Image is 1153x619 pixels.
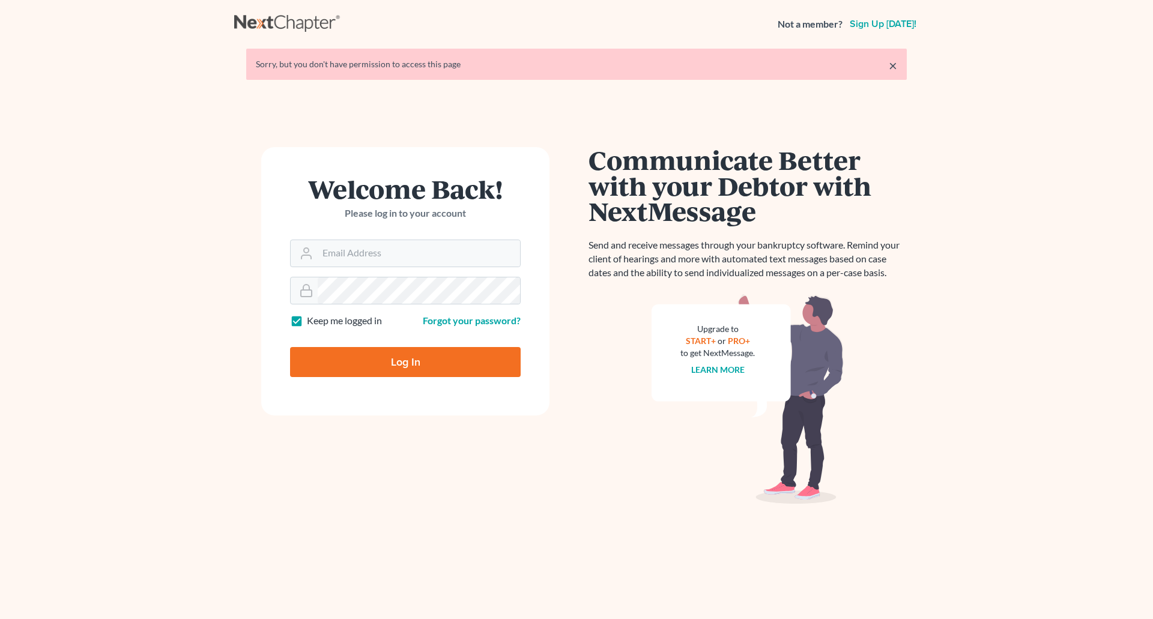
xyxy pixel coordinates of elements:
[290,176,521,202] h1: Welcome Back!
[680,347,755,359] div: to get NextMessage.
[686,336,716,346] a: START+
[318,240,520,267] input: Email Address
[290,207,521,220] p: Please log in to your account
[589,238,907,280] p: Send and receive messages through your bankruptcy software. Remind your client of hearings and mo...
[290,347,521,377] input: Log In
[589,147,907,224] h1: Communicate Better with your Debtor with NextMessage
[423,315,521,326] a: Forgot your password?
[778,17,843,31] strong: Not a member?
[680,323,755,335] div: Upgrade to
[652,294,844,504] img: nextmessage_bg-59042aed3d76b12b5cd301f8e5b87938c9018125f34e5fa2b7a6b67550977c72.svg
[728,336,750,346] a: PRO+
[256,58,897,70] div: Sorry, but you don't have permission to access this page
[691,364,745,375] a: Learn more
[847,19,919,29] a: Sign up [DATE]!
[718,336,726,346] span: or
[307,314,382,328] label: Keep me logged in
[889,58,897,73] a: ×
